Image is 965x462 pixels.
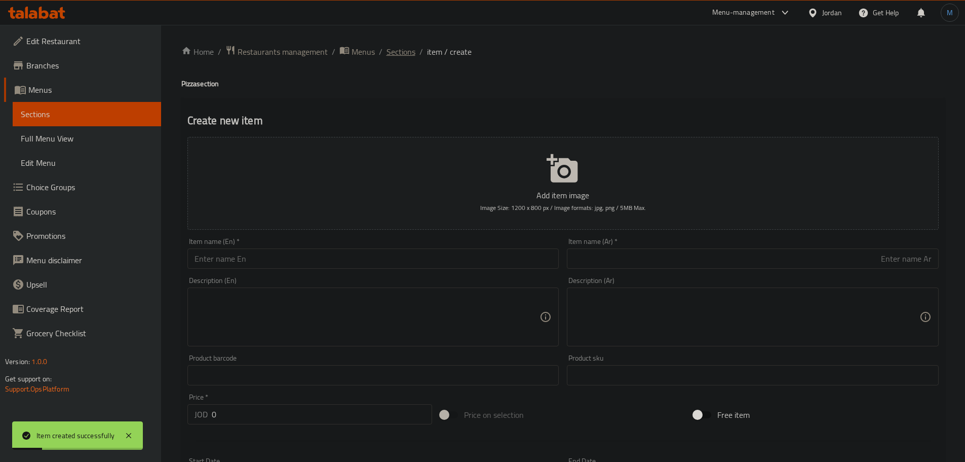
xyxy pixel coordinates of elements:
[4,53,161,78] a: Branches
[480,202,646,214] span: Image Size: 1200 x 800 px / Image formats: jpg, png / 5MB Max.
[567,248,939,269] input: Enter name Ar
[4,29,161,53] a: Edit Restaurant
[187,137,939,230] button: Add item imageImage Size: 1200 x 800 px / Image formats: jpg, png / 5MB Max.
[181,45,945,58] nav: breadcrumb
[203,189,923,201] p: Add item image
[26,254,153,266] span: Menu disclaimer
[31,355,47,368] span: 1.0.0
[4,175,161,199] a: Choice Groups
[26,230,153,242] span: Promotions
[5,372,52,385] span: Get support on:
[181,79,945,89] h4: Pizza section
[26,35,153,47] span: Edit Restaurant
[21,157,153,169] span: Edit Menu
[212,404,433,424] input: Please enter price
[26,327,153,339] span: Grocery Checklist
[26,181,153,193] span: Choice Groups
[5,382,69,396] a: Support.OpsPlatform
[567,365,939,385] input: Please enter product sku
[4,78,161,102] a: Menus
[379,46,382,58] li: /
[419,46,423,58] li: /
[36,430,114,441] div: Item created successfully
[712,7,775,19] div: Menu-management
[238,46,328,58] span: Restaurants management
[947,7,953,18] span: M
[332,46,335,58] li: /
[717,409,750,421] span: Free item
[4,321,161,345] a: Grocery Checklist
[187,365,559,385] input: Please enter product barcode
[4,224,161,248] a: Promotions
[21,108,153,120] span: Sections
[339,45,375,58] a: Menus
[26,59,153,72] span: Branches
[26,303,153,315] span: Coverage Report
[187,113,939,128] h2: Create new item
[352,46,375,58] span: Menus
[387,46,415,58] a: Sections
[13,151,161,175] a: Edit Menu
[13,126,161,151] a: Full Menu View
[195,408,208,420] p: JOD
[4,272,161,297] a: Upsell
[28,84,153,96] span: Menus
[13,102,161,126] a: Sections
[427,46,472,58] span: item / create
[26,205,153,218] span: Coupons
[225,45,328,58] a: Restaurants management
[21,132,153,145] span: Full Menu View
[4,199,161,224] a: Coupons
[218,46,221,58] li: /
[4,297,161,321] a: Coverage Report
[181,46,214,58] a: Home
[26,278,153,291] span: Upsell
[822,7,842,18] div: Jordan
[4,248,161,272] a: Menu disclaimer
[187,248,559,269] input: Enter name En
[464,409,524,421] span: Price on selection
[5,355,30,368] span: Version:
